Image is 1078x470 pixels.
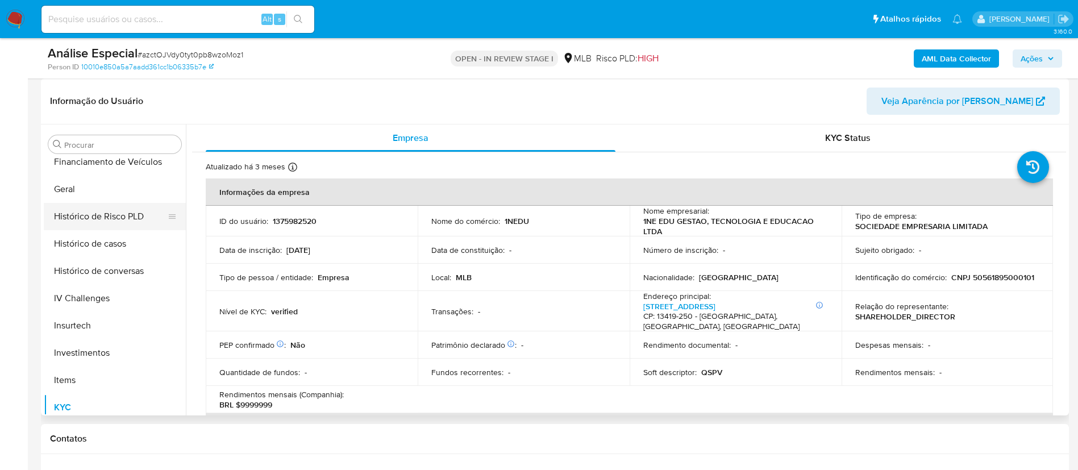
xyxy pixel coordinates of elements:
p: verified [271,306,298,317]
p: - [305,367,307,377]
p: BRL $9999999 [219,400,272,410]
p: Sujeito obrigado : [855,245,914,255]
p: laisa.felismino@mercadolivre.com [989,14,1054,24]
p: ID do usuário : [219,216,268,226]
b: Análise Especial [48,44,138,62]
p: Data de constituição : [431,245,505,255]
p: - [919,245,921,255]
button: AML Data Collector [914,49,999,68]
th: Detalhes de contato [206,413,1053,440]
p: Data de inscrição : [219,245,282,255]
p: - [928,340,930,350]
span: Atalhos rápidos [880,13,941,25]
p: [DATE] [286,245,310,255]
button: Histórico de casos [44,230,186,257]
p: Transações : [431,306,473,317]
p: - [723,245,725,255]
p: - [939,367,942,377]
p: SOCIEDADE EMPRESARIA LIMITADA [855,221,988,231]
p: 1375982520 [273,216,317,226]
a: 10010e850a5a7aadd361cc1b06335b7e [81,62,214,72]
p: Rendimento documental : [643,340,731,350]
p: Número de inscrição : [643,245,718,255]
button: KYC [44,394,186,421]
p: OPEN - IN REVIEW STAGE I [451,51,558,66]
button: Investimentos [44,339,186,367]
button: Histórico de Risco PLD [44,203,177,230]
p: Atualizado há 3 meses [206,161,285,172]
button: Histórico de conversas [44,257,186,285]
button: search-icon [286,11,310,27]
button: Geral [44,176,186,203]
h1: Informação do Usuário [50,95,143,107]
span: HIGH [638,52,659,65]
button: Ações [1013,49,1062,68]
p: QSPV [701,367,722,377]
p: - [509,245,511,255]
p: Local : [431,272,451,282]
p: SHAREHOLDER_DIRECTOR [855,311,955,322]
button: Procurar [53,140,62,149]
th: Informações da empresa [206,178,1053,206]
p: 1NEDU [505,216,529,226]
p: Tipo de pessoa / entidade : [219,272,313,282]
span: KYC Status [825,131,871,144]
div: MLB [563,52,592,65]
span: s [278,14,281,24]
h1: Contatos [50,433,1060,444]
p: Nome empresarial : [643,206,709,216]
a: Notificações [952,14,962,24]
span: Alt [263,14,272,24]
b: Person ID [48,62,79,72]
p: - [735,340,738,350]
p: - [508,367,510,377]
p: Nacionalidade : [643,272,694,282]
p: Soft descriptor : [643,367,697,377]
button: Items [44,367,186,394]
p: PEP confirmado : [219,340,286,350]
p: Identificação do comércio : [855,272,947,282]
span: Risco PLD: [596,52,659,65]
p: 1NE EDU GESTAO, TECNOLOGIA E EDUCACAO LTDA [643,216,823,236]
p: Não [290,340,305,350]
span: Ações [1021,49,1043,68]
p: - [521,340,523,350]
p: - [478,306,480,317]
p: Patrimônio declarado : [431,340,517,350]
a: Sair [1058,13,1069,25]
p: Fundos recorrentes : [431,367,503,377]
p: Despesas mensais : [855,340,923,350]
h4: CP: 13419-250 - [GEOGRAPHIC_DATA], [GEOGRAPHIC_DATA], [GEOGRAPHIC_DATA] [643,311,823,331]
span: Empresa [393,131,428,144]
p: Quantidade de fundos : [219,367,300,377]
p: Nível de KYC : [219,306,267,317]
p: Rendimentos mensais (Companhia) : [219,389,344,400]
p: Empresa [318,272,349,282]
button: IV Challenges [44,285,186,312]
span: 3.160.0 [1054,27,1072,36]
span: # azctOJVdy0tyt0pb8wzoMoz1 [138,49,243,60]
span: Veja Aparência por [PERSON_NAME] [881,88,1033,115]
p: MLB [456,272,472,282]
p: Relação do representante : [855,301,948,311]
p: Tipo de empresa : [855,211,917,221]
p: Nome do comércio : [431,216,500,226]
button: Veja Aparência por [PERSON_NAME] [867,88,1060,115]
p: [GEOGRAPHIC_DATA] [699,272,779,282]
input: Pesquise usuários ou casos... [41,12,314,27]
a: [STREET_ADDRESS] [643,301,715,312]
p: Rendimentos mensais : [855,367,935,377]
p: Endereço principal : [643,291,711,301]
b: AML Data Collector [922,49,991,68]
button: Financiamento de Veículos [44,148,186,176]
button: Insurtech [44,312,186,339]
input: Procurar [64,140,177,150]
p: CNPJ 50561895000101 [951,272,1034,282]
